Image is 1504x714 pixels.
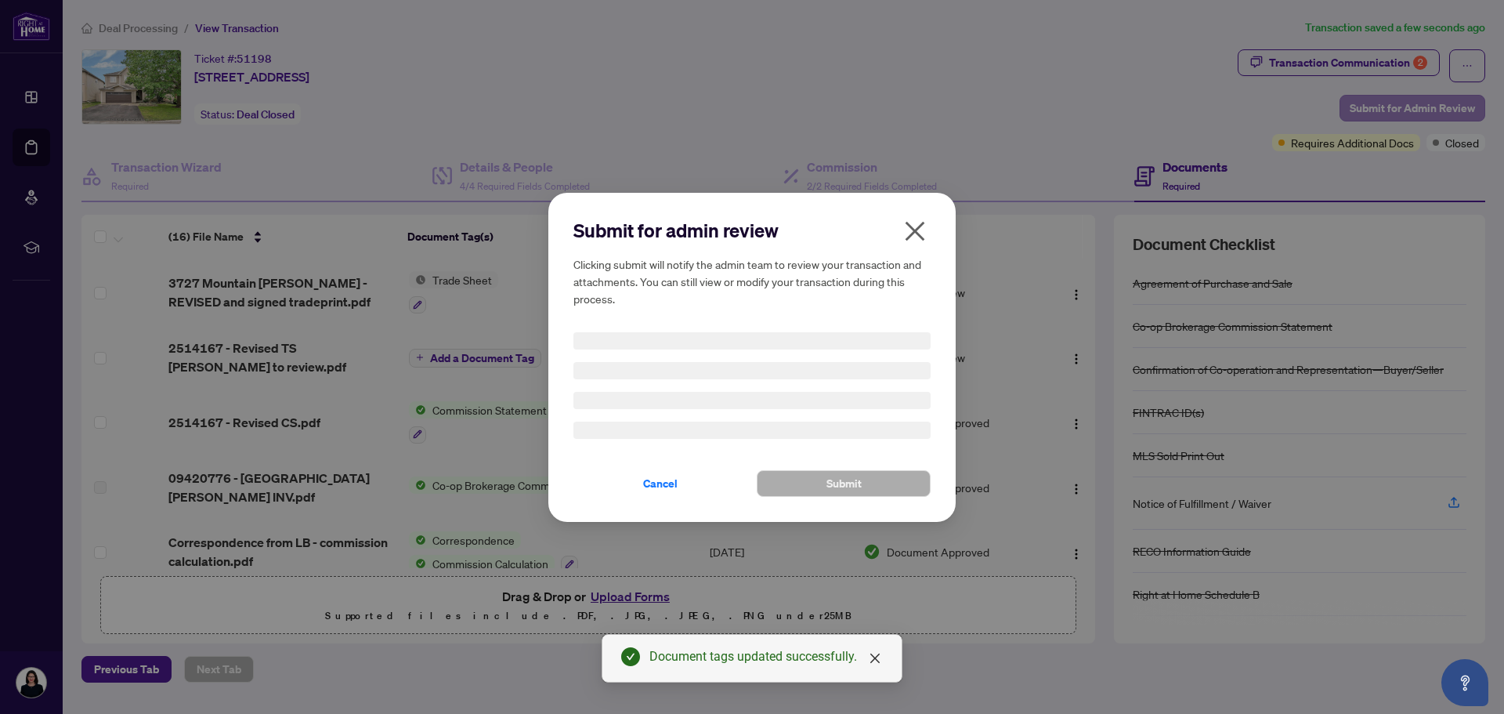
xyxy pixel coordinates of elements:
[866,650,884,667] a: Close
[643,471,678,496] span: Cancel
[649,647,883,666] div: Document tags updated successfully.
[869,652,881,665] span: close
[757,470,931,497] button: Submit
[1441,659,1488,706] button: Open asap
[573,470,747,497] button: Cancel
[573,256,931,307] h5: Clicking submit will notify the admin team to review your transaction and attachments. You can st...
[902,219,927,244] span: close
[573,218,931,243] h2: Submit for admin review
[621,647,640,666] span: check-circle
